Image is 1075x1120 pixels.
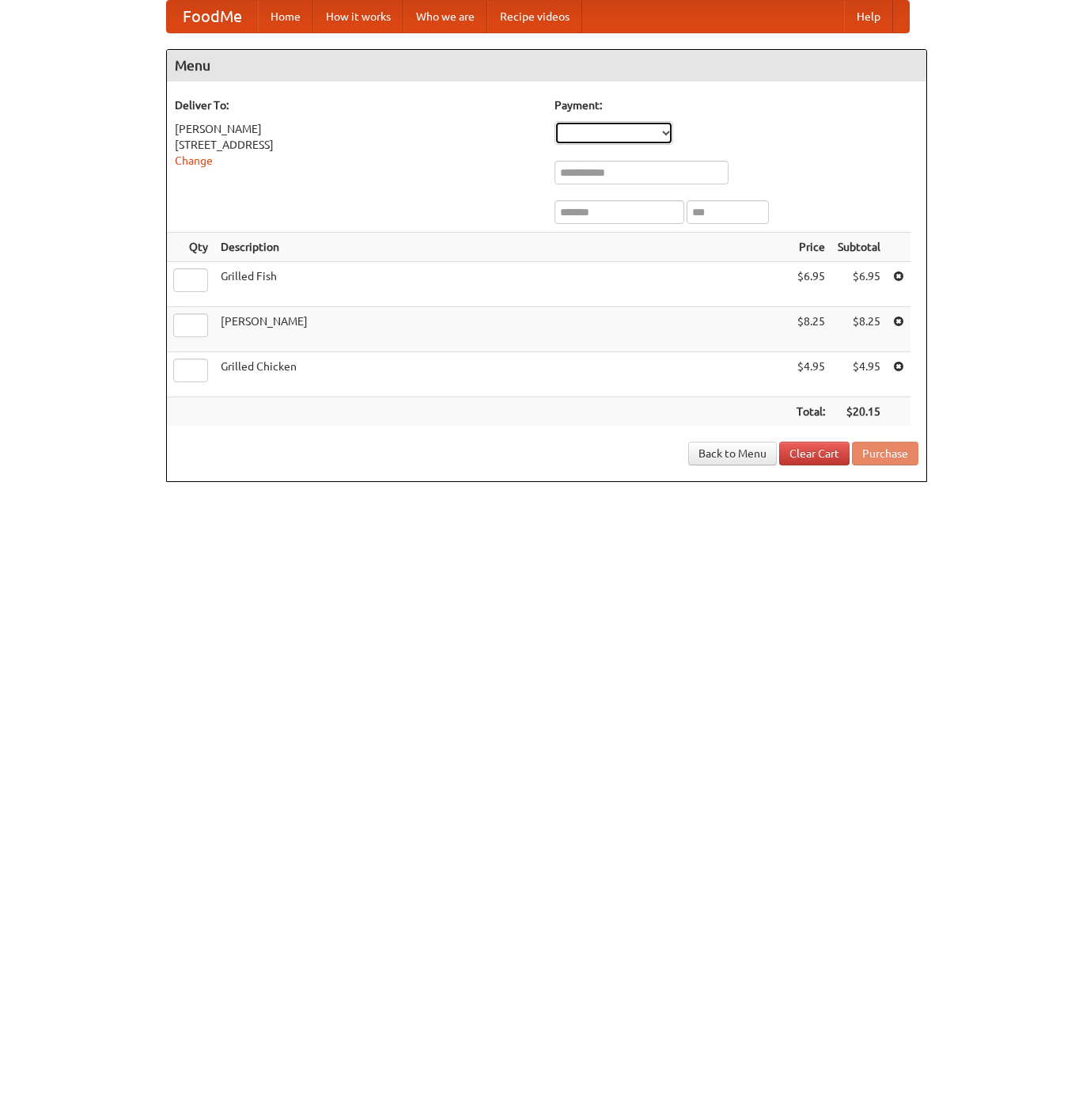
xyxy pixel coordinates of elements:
th: Qty [167,233,214,262]
a: Change [175,154,213,167]
a: Who we are [403,1,487,32]
td: Grilled Chicken [214,352,790,397]
th: $20.15 [831,397,887,427]
th: Total: [790,397,831,427]
th: Price [790,233,831,262]
th: Description [214,233,790,262]
a: How it works [313,1,403,32]
td: $8.25 [790,307,831,352]
h5: Payment: [555,97,918,113]
td: $6.95 [790,262,831,307]
h4: Menu [167,50,926,82]
a: Recipe videos [487,1,582,32]
h5: Deliver To: [175,97,539,113]
a: Back to Menu [688,442,777,465]
button: Purchase [852,442,918,465]
td: $6.95 [831,262,887,307]
a: Home [258,1,313,32]
a: Clear Cart [779,442,850,465]
td: $8.25 [831,307,887,352]
div: [STREET_ADDRESS] [175,137,539,153]
td: $4.95 [831,352,887,397]
td: Grilled Fish [214,262,790,307]
div: [PERSON_NAME] [175,121,539,137]
a: Help [844,1,893,32]
a: FoodMe [167,1,258,32]
th: Subtotal [831,233,887,262]
td: $4.95 [790,352,831,397]
td: [PERSON_NAME] [214,307,790,352]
